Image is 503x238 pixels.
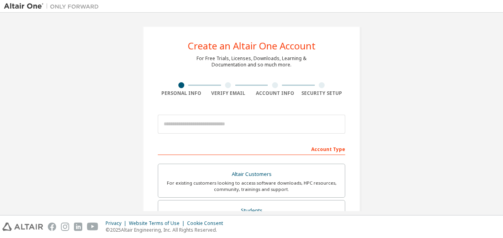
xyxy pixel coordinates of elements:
div: Account Info [251,90,299,96]
img: instagram.svg [61,223,69,231]
div: Personal Info [158,90,205,96]
div: Website Terms of Use [129,220,187,227]
div: Account Type [158,142,345,155]
div: Privacy [106,220,129,227]
img: facebook.svg [48,223,56,231]
p: © 2025 Altair Engineering, Inc. All Rights Reserved. [106,227,228,233]
div: Create an Altair One Account [188,41,316,51]
div: Students [163,205,340,216]
div: For existing customers looking to access software downloads, HPC resources, community, trainings ... [163,180,340,193]
img: linkedin.svg [74,223,82,231]
div: For Free Trials, Licenses, Downloads, Learning & Documentation and so much more. [197,55,306,68]
div: Verify Email [205,90,252,96]
div: Cookie Consent [187,220,228,227]
img: altair_logo.svg [2,223,43,231]
img: Altair One [4,2,103,10]
img: youtube.svg [87,223,98,231]
div: Altair Customers [163,169,340,180]
div: Security Setup [299,90,346,96]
